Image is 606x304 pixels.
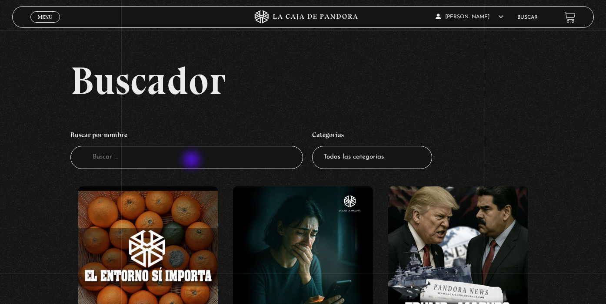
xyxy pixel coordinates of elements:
[312,126,432,146] h4: Categorías
[35,22,55,28] span: Cerrar
[436,14,503,20] span: [PERSON_NAME]
[38,14,52,20] span: Menu
[517,15,538,20] a: Buscar
[564,11,576,23] a: View your shopping cart
[70,61,594,100] h2: Buscador
[70,126,303,146] h4: Buscar por nombre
